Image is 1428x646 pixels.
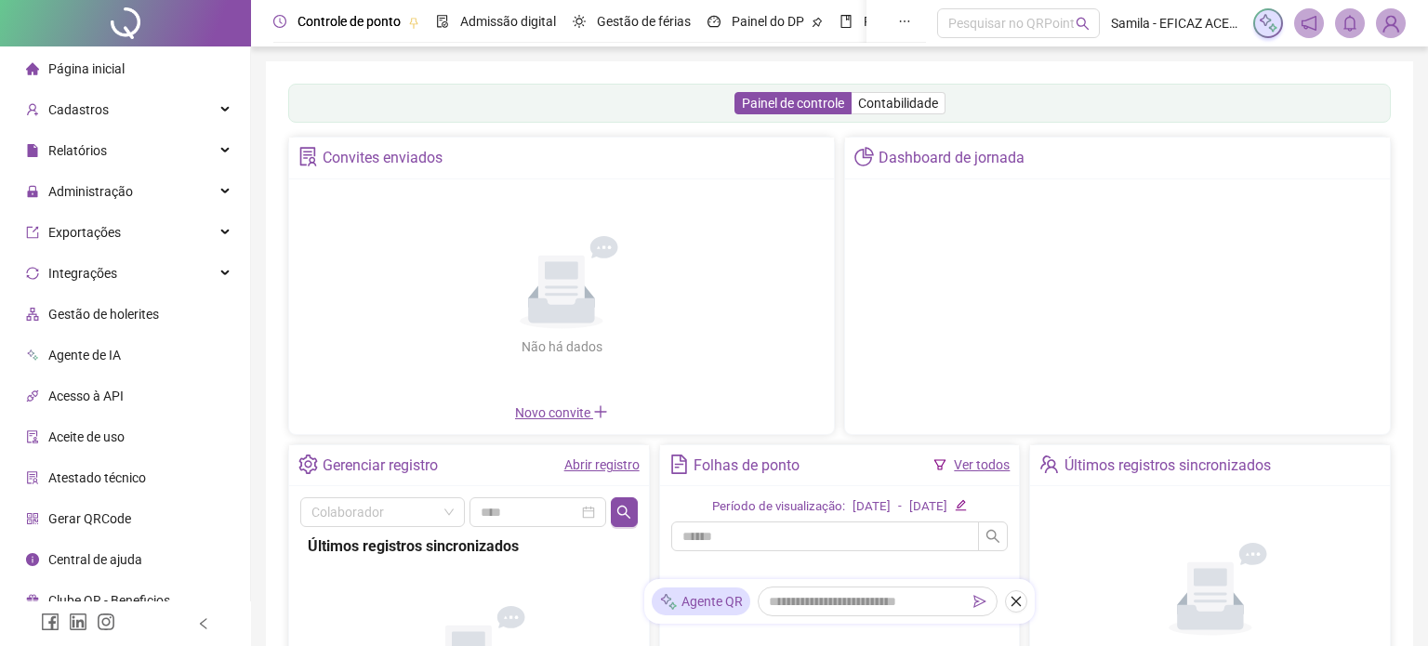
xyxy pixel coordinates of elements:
[48,511,131,526] span: Gerar QRCode
[26,308,39,321] span: apartment
[864,14,983,29] span: Folha de pagamento
[898,497,902,517] div: -
[1010,595,1023,608] span: close
[408,17,419,28] span: pushpin
[898,15,911,28] span: ellipsis
[694,450,800,481] div: Folhas de ponto
[436,15,449,28] span: file-done
[26,553,39,566] span: info-circle
[742,96,844,111] span: Painel de controle
[955,499,967,511] span: edit
[323,142,443,174] div: Convites enviados
[879,142,1025,174] div: Dashboard de jornada
[26,512,39,525] span: qrcode
[48,184,133,199] span: Administração
[48,143,107,158] span: Relatórios
[1301,15,1317,32] span: notification
[48,266,117,281] span: Integrações
[26,62,39,75] span: home
[564,457,640,472] a: Abrir registro
[197,617,210,630] span: left
[26,185,39,198] span: lock
[48,225,121,240] span: Exportações
[298,147,318,166] span: solution
[1064,450,1271,481] div: Últimos registros sincronizados
[1076,17,1090,31] span: search
[26,103,39,116] span: user-add
[48,552,142,567] span: Central de ajuda
[985,529,1000,544] span: search
[707,15,721,28] span: dashboard
[858,96,938,111] span: Contabilidade
[652,587,750,615] div: Agente QR
[48,348,121,363] span: Agente de IA
[48,389,124,403] span: Acesso à API
[460,14,556,29] span: Admissão digital
[41,613,59,631] span: facebook
[1258,13,1278,33] img: sparkle-icon.fc2bf0ac1784a2077858766a79e2daf3.svg
[48,593,170,608] span: Clube QR - Beneficios
[69,613,87,631] span: linkedin
[26,471,39,484] span: solution
[1377,9,1405,37] img: 94549
[515,405,608,420] span: Novo convite
[597,14,691,29] span: Gestão de férias
[273,15,286,28] span: clock-circle
[573,15,586,28] span: sun
[297,14,401,29] span: Controle de ponto
[48,307,159,322] span: Gestão de holerites
[669,455,689,474] span: file-text
[298,455,318,474] span: setting
[26,144,39,157] span: file
[933,458,946,471] span: filter
[48,470,146,485] span: Atestado técnico
[854,147,874,166] span: pie-chart
[1039,455,1059,474] span: team
[659,592,678,612] img: sparkle-icon.fc2bf0ac1784a2077858766a79e2daf3.svg
[97,613,115,631] span: instagram
[840,15,853,28] span: book
[712,497,845,517] div: Período de visualização:
[48,429,125,444] span: Aceite de uso
[1342,15,1358,32] span: bell
[853,497,891,517] div: [DATE]
[308,534,630,558] div: Últimos registros sincronizados
[26,389,39,402] span: api
[476,336,647,357] div: Não há dados
[26,267,39,280] span: sync
[909,497,947,517] div: [DATE]
[48,61,125,76] span: Página inicial
[26,226,39,239] span: export
[1111,13,1242,33] span: Samila - EFICAZ ACESSORIA CONTABIL
[48,102,109,117] span: Cadastros
[732,14,804,29] span: Painel do DP
[323,450,438,481] div: Gerenciar registro
[26,594,39,607] span: gift
[26,430,39,443] span: audit
[954,457,1010,472] a: Ver todos
[973,595,986,608] span: send
[812,17,823,28] span: pushpin
[593,404,608,419] span: plus
[616,505,631,520] span: search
